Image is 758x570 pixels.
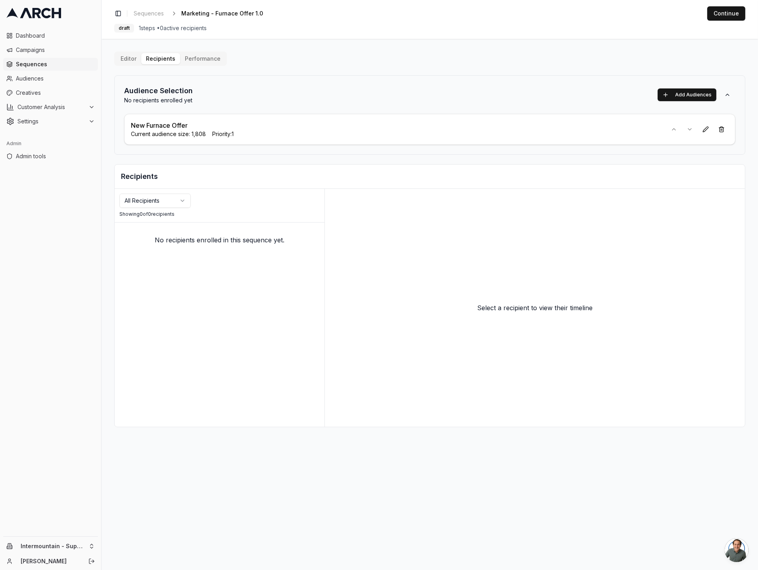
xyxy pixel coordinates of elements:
[16,32,95,40] span: Dashboard
[131,130,206,138] span: Current audience size: 1,808
[3,86,98,99] a: Creatives
[3,137,98,150] div: Admin
[725,538,748,562] div: Open chat
[124,96,193,104] p: No recipients enrolled yet
[3,58,98,71] a: Sequences
[180,53,225,64] button: Performance
[3,72,98,85] a: Audiences
[17,103,85,111] span: Customer Analysis
[3,29,98,42] a: Dashboard
[16,75,95,83] span: Audiences
[116,53,141,64] button: Editor
[325,189,745,427] div: Select a recipient to view their timeline
[134,10,164,17] span: Sequences
[16,46,95,54] span: Campaigns
[707,6,745,21] button: Continue
[21,557,80,565] a: [PERSON_NAME]
[16,152,95,160] span: Admin tools
[3,44,98,56] a: Campaigns
[131,121,188,130] p: New Furnace Offer
[16,89,95,97] span: Creatives
[21,543,85,550] span: Intermountain - Superior Water & Air
[3,540,98,553] button: Intermountain - Superior Water & Air
[121,171,739,182] h2: Recipients
[141,53,180,64] button: Recipients
[115,223,324,257] div: No recipients enrolled in this sequence yet.
[130,8,167,19] a: Sequences
[139,24,207,32] span: 1 steps • 0 active recipients
[658,88,716,101] button: Add Audiences
[119,211,320,217] div: Showing 0 of 0 recipients
[17,117,85,125] span: Settings
[16,60,95,68] span: Sequences
[124,85,193,96] h2: Audience Selection
[212,130,234,138] span: Priority: 1
[181,10,263,17] span: Marketing - Furnace Offer 1.0
[114,24,134,33] div: draft
[3,115,98,128] button: Settings
[3,101,98,113] button: Customer Analysis
[86,556,97,567] button: Log out
[3,150,98,163] a: Admin tools
[130,8,276,19] nav: breadcrumb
